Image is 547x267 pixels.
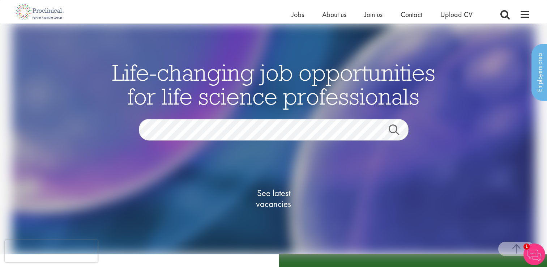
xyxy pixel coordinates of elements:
iframe: reCAPTCHA [5,240,98,262]
a: Contact [401,10,422,19]
span: 1 [524,243,530,250]
img: candidate home [12,24,536,254]
a: Join us [364,10,383,19]
a: See latestvacancies [238,158,310,238]
a: Job search submit button [383,124,414,139]
a: Upload CV [440,10,473,19]
a: Jobs [292,10,304,19]
span: See latest vacancies [238,187,310,209]
img: Chatbot [524,243,545,265]
span: Life-changing job opportunities for life science professionals [112,58,435,110]
a: About us [322,10,346,19]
